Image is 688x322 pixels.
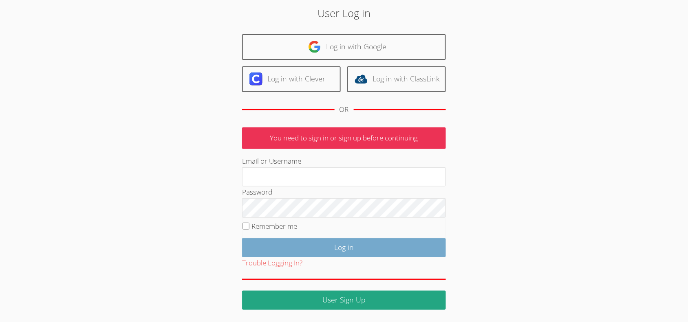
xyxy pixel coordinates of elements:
[355,72,368,85] img: classlink-logo-d6bb404cc1216ec64c9a2012d9dc4662098be43eaf13dc465df04b49fa7ab582.svg
[242,34,446,60] a: Log in with Google
[242,156,301,166] label: Email or Username
[249,72,262,85] img: clever-logo-6eab21bc6e7a338710f1a6ff85c0baf02591cd810cc4098c63d3a4b26e2feb20.svg
[251,221,297,231] label: Remember me
[347,66,446,92] a: Log in with ClassLink
[158,5,530,21] h2: User Log in
[242,187,272,197] label: Password
[242,257,302,269] button: Trouble Logging In?
[308,40,321,53] img: google-logo-50288ca7cdecda66e5e0955fdab243c47b7ad437acaf1139b6f446037453330a.svg
[242,66,341,92] a: Log in with Clever
[242,127,446,149] p: You need to sign in or sign up before continuing
[242,291,446,310] a: User Sign Up
[340,104,349,116] div: OR
[242,238,446,257] input: Log in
